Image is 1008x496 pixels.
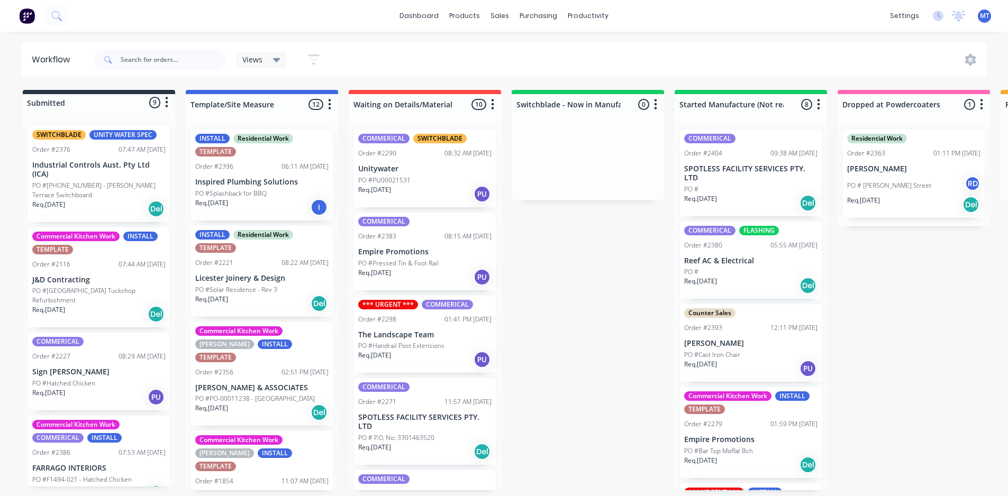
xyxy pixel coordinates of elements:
[195,394,315,403] p: PO #PO-00011238 - [GEOGRAPHIC_DATA]
[32,245,73,254] div: TEMPLATE
[32,420,120,429] div: Commercial Kitchen Work
[444,397,492,407] div: 11:57 AM [DATE]
[680,387,822,478] div: Commercial Kitchen WorkINSTALLTEMPLATEOrder #227901:59 PM [DATE]Empire PromotionsPO #Bar Top Moff...
[684,185,698,194] p: PO #
[195,230,230,240] div: INSTALL
[847,181,931,190] p: PO # [PERSON_NAME] Street
[684,256,818,265] p: Reef AC & Electrical
[195,383,329,392] p: [PERSON_NAME] & ASSOCIATES
[684,277,717,286] p: Req. [DATE]
[684,194,717,204] p: Req. [DATE]
[684,226,735,235] div: COMMERICAL
[148,306,165,323] div: Del
[843,130,985,218] div: Residential WorkOrder #236301:11 PM [DATE][PERSON_NAME]PO # [PERSON_NAME] StreetRDReq.[DATE]Del
[965,176,980,191] div: RD
[119,352,166,361] div: 08:29 AM [DATE]
[191,226,333,317] div: INSTALLResidential WorkTEMPLATEOrder #222108:22 AM [DATE]Licester Joinery & DesignPO #Solar Resid...
[684,391,771,401] div: Commercial Kitchen Work
[684,456,717,465] p: Req. [DATE]
[358,232,396,241] div: Order #2383
[680,304,822,382] div: Counter SalesOrder #239312:11 PM [DATE][PERSON_NAME]PO #Cast Iron ChairReq.[DATE]PU
[19,8,35,24] img: Factory
[32,484,65,494] p: Req. [DATE]
[474,351,491,368] div: PU
[444,8,485,24] div: products
[800,456,816,473] div: Del
[233,134,293,143] div: Residential Work
[413,134,467,143] div: SWITCHBLADE
[358,259,439,268] p: PO #Pressed Tin & Foot Rail
[474,186,491,203] div: PU
[32,181,166,200] p: PO #[PHONE_NUMBER] - [PERSON_NAME] Terrace Switchboard
[281,368,329,377] div: 02:51 PM [DATE]
[684,323,722,333] div: Order #2393
[32,130,86,140] div: SWITCHBLADE
[195,353,236,362] div: TEMPLATE
[121,49,225,70] input: Search for orders...
[195,258,233,268] div: Order #2221
[739,226,779,235] div: FLASHING
[89,130,157,140] div: UNITY WATER SPEC
[962,196,979,213] div: Del
[32,464,166,473] p: FARRAGO INTERIORS
[32,200,65,209] p: Req. [DATE]
[358,247,492,256] p: Empire Promotions
[514,8,562,24] div: purchasing
[684,405,725,414] div: TEMPLATE
[358,176,411,185] p: PO #PU00021531
[800,360,816,377] div: PU
[358,134,410,143] div: COMMERICAL
[684,419,722,429] div: Order #2279
[32,232,120,241] div: Commercial Kitchen Work
[980,11,989,21] span: MT
[195,339,254,349] div: [PERSON_NAME]
[195,326,283,336] div: Commercial Kitchen Work
[358,351,391,360] p: Req. [DATE]
[258,448,292,458] div: INSTALL
[195,403,228,413] p: Req. [DATE]
[281,162,329,171] div: 06:11 AM [DATE]
[358,185,391,195] p: Req. [DATE]
[311,404,328,421] div: Del
[191,130,333,221] div: INSTALLResidential WorkTEMPLATEOrder #239606:11 AM [DATE]Inspired Plumbing SolutionsPO #Splashbac...
[32,53,75,66] div: Workflow
[684,149,722,158] div: Order #2404
[195,134,230,143] div: INSTALL
[311,199,328,216] div: I
[195,462,236,471] div: TEMPLATE
[422,300,473,309] div: COMMERICAL
[195,295,228,304] p: Req. [DATE]
[242,54,262,65] span: Views
[354,130,496,207] div: COMMERICALSWITCHBLADEOrder #229008:32 AM [DATE]UnitywaterPO #PU00021531Req.[DATE]PU
[32,433,84,443] div: COMMERICAL
[281,258,329,268] div: 08:22 AM [DATE]
[281,476,329,486] div: 11:07 AM [DATE]
[684,360,717,369] p: Req. [DATE]
[195,198,228,208] p: Req. [DATE]
[485,8,514,24] div: sales
[358,149,396,158] div: Order #2290
[775,391,810,401] div: INSTALL
[148,389,165,406] div: PU
[148,200,165,217] div: Del
[32,275,166,284] p: J&D Contracting
[800,195,816,212] div: Del
[684,241,722,250] div: Order #2380
[32,352,70,361] div: Order #2227
[358,268,391,278] p: Req. [DATE]
[32,475,132,484] p: PO #F1494-021 - Hatched Chicken
[358,382,410,392] div: COMMERICAL
[885,8,924,24] div: settings
[684,435,818,444] p: Empire Promotions
[32,161,166,179] p: Industrial Controls Aust. Pty Ltd (ICA)
[195,189,267,198] p: PO #Splashback for BBQ
[195,274,329,283] p: Licester Joinery & Design
[32,337,84,346] div: COMMERICAL
[847,164,980,173] p: [PERSON_NAME]
[195,178,329,187] p: Inspired Plumbing Solutions
[847,149,885,158] div: Order #2363
[191,322,333,426] div: Commercial Kitchen Work[PERSON_NAME]INSTALLTEMPLATEOrder #235602:51 PM [DATE][PERSON_NAME] & ASSO...
[800,277,816,294] div: Del
[32,379,95,388] p: PO #Hatched Chicken
[32,260,70,269] div: Order #2116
